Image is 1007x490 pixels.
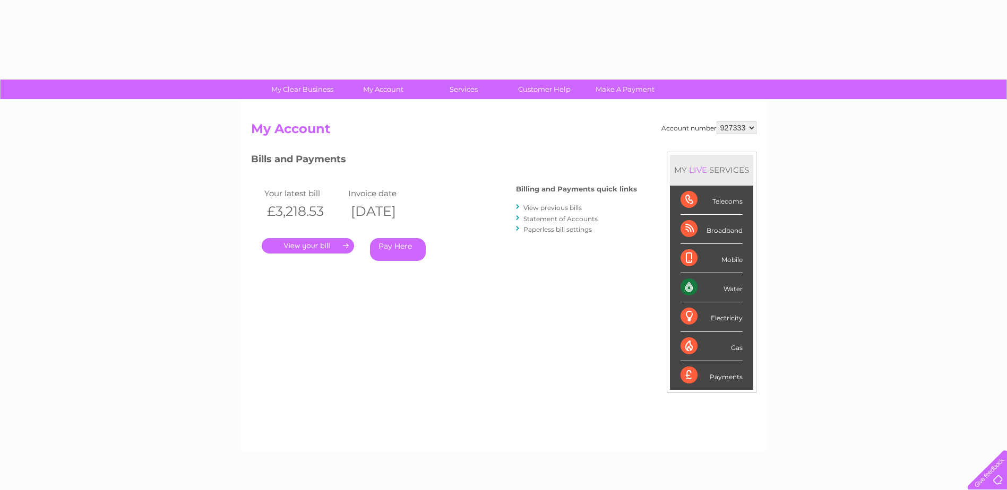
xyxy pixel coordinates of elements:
[681,215,743,244] div: Broadband
[346,200,430,222] th: [DATE]
[681,361,743,390] div: Payments
[262,186,346,200] td: Your latest bill
[262,200,346,222] th: £3,218.53
[681,244,743,273] div: Mobile
[262,238,354,253] a: .
[346,186,430,200] td: Invoice date
[339,80,427,99] a: My Account
[581,80,669,99] a: Make A Payment
[523,215,598,223] a: Statement of Accounts
[523,225,592,233] a: Paperless bill settings
[681,186,743,215] div: Telecoms
[681,273,743,302] div: Water
[523,204,582,212] a: View previous bills
[661,121,756,134] div: Account number
[251,152,637,170] h3: Bills and Payments
[681,302,743,331] div: Electricity
[681,332,743,361] div: Gas
[687,165,709,175] div: LIVE
[501,80,588,99] a: Customer Help
[259,80,346,99] a: My Clear Business
[420,80,507,99] a: Services
[370,238,426,261] a: Pay Here
[670,155,753,185] div: MY SERVICES
[251,121,756,142] h2: My Account
[516,185,637,193] h4: Billing and Payments quick links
